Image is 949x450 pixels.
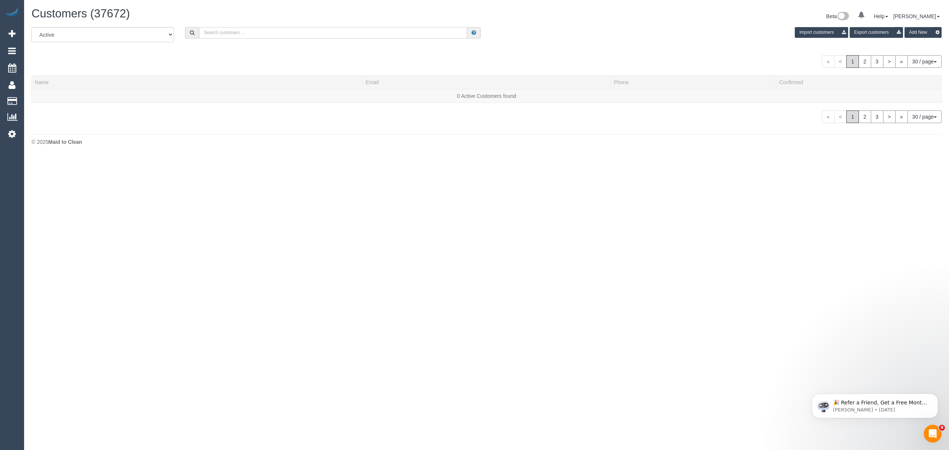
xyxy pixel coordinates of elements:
[199,27,467,39] input: Search customers ...
[846,110,859,123] span: 1
[871,55,883,68] a: 3
[48,139,82,145] strong: Maid to Clean
[924,425,942,443] iframe: Intercom live chat
[822,55,834,68] span: «
[32,89,942,103] td: 0 Active Customers found
[883,110,896,123] a: >
[611,75,776,89] th: Phone
[893,13,940,19] a: [PERSON_NAME]
[859,55,871,68] a: 2
[801,378,949,430] iframe: Intercom notifications message
[776,75,941,89] th: Confirmed
[822,110,834,123] span: «
[32,138,942,146] div: © 2025
[32,75,363,89] th: Name
[905,27,942,38] button: Add New
[907,55,942,68] button: 30 / page
[795,27,848,38] button: Import customers
[834,55,847,68] span: <
[871,110,883,123] a: 3
[895,110,908,123] a: »
[907,110,942,123] button: 30 / page
[32,7,130,20] span: Customers (37672)
[826,13,849,19] a: Beta
[850,27,903,38] button: Export customers
[822,110,942,123] nav: Pagination navigation
[846,55,859,68] span: 1
[837,12,849,21] img: New interface
[874,13,888,19] a: Help
[859,110,871,123] a: 2
[939,425,945,431] span: 9
[822,55,942,68] nav: Pagination navigation
[895,55,908,68] a: »
[4,7,19,18] img: Automaid Logo
[834,110,847,123] span: <
[363,75,611,89] th: Email
[883,55,896,68] a: >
